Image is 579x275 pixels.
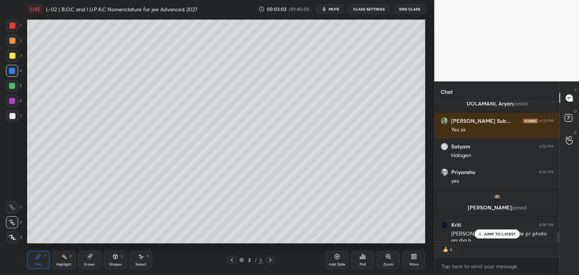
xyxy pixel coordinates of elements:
[539,223,553,227] div: 4:04 PM
[6,50,22,62] div: 3
[109,263,122,266] div: Shapes
[574,108,577,114] p: D
[6,110,22,122] div: 7
[317,5,344,14] button: mute
[451,118,511,124] h6: [PERSON_NAME] Sub...
[84,263,95,266] div: Eraser
[451,143,470,150] h6: Satyam
[523,119,538,123] img: iconic-dark.1390631f.png
[451,152,553,159] div: Halogen
[6,201,22,213] div: C
[451,222,461,228] h6: Kriti
[451,126,553,134] div: Yes sir
[383,263,394,266] div: Zoom
[449,246,452,252] div: 4
[6,231,22,243] div: Z
[360,263,366,266] div: Poll
[35,263,42,266] div: Pen
[441,168,448,176] img: 8c3394695ca5443bbb77aa0a99452d50.jpg
[329,6,339,12] span: mute
[574,87,577,93] p: T
[441,143,448,150] img: b83a70ad522a4f87b388a47c19f64883.jpg
[329,263,345,266] div: Add Slide
[513,100,528,107] span: joined
[56,263,72,266] div: Highlight
[539,144,553,149] div: 4:03 PM
[539,170,553,174] div: 4:04 PM
[44,254,46,258] div: P
[6,95,22,107] div: 6
[512,204,527,211] span: joined
[441,101,553,107] p: DOLAMANI, Aryan
[135,263,146,266] div: Select
[484,232,516,236] p: JUMP TO LATEST
[6,80,22,92] div: 5
[451,177,553,185] div: yes
[539,119,553,123] div: 4:03 PM
[394,5,425,14] button: End Class
[245,258,253,262] div: 3
[409,263,419,266] div: More
[46,6,198,13] h4: L-02 | B.O.C and I.U.P.A.C Nomenclature for jee Advanced 2027
[6,216,22,228] div: X
[147,254,149,258] div: S
[574,130,577,135] p: G
[254,258,257,262] div: /
[435,102,559,242] div: grid
[6,35,22,47] div: 2
[451,169,475,176] h6: Priyanshu
[121,254,123,258] div: L
[69,254,72,258] div: H
[493,194,501,202] img: 3
[442,246,449,253] img: thumbs_up.png
[27,5,43,14] div: LIVE
[441,205,553,211] p: [PERSON_NAME]
[451,230,553,244] div: [PERSON_NAME] phot google pr photo aa rha h
[6,20,21,32] div: 1
[348,5,390,14] button: CLASS SETTINGS
[435,82,459,102] p: Chat
[258,257,263,263] div: 3
[6,65,22,77] div: 4
[441,117,448,125] img: 3
[441,221,448,229] img: 3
